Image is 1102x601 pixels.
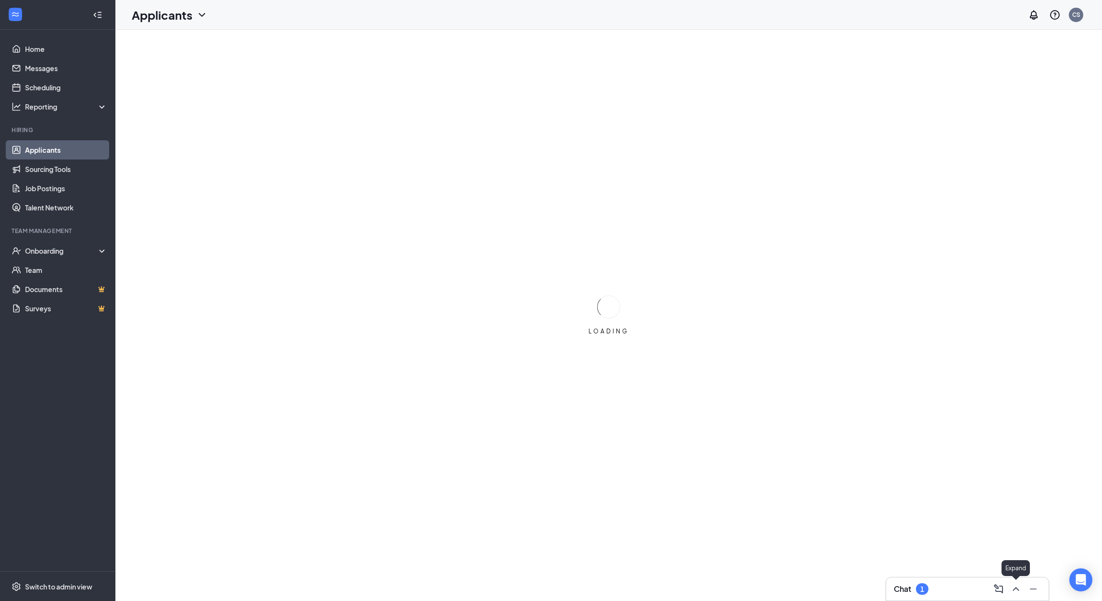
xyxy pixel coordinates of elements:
a: Team [25,260,107,280]
a: Sourcing Tools [25,159,107,179]
h1: Applicants [132,7,192,23]
svg: Notifications [1028,9,1039,21]
a: Job Postings [25,179,107,198]
a: DocumentsCrown [25,280,107,299]
button: ComposeMessage [991,581,1006,597]
div: Hiring [12,126,105,134]
svg: Settings [12,582,21,591]
svg: Minimize [1027,583,1039,595]
a: Home [25,39,107,59]
div: Reporting [25,102,108,111]
svg: ChevronDown [196,9,208,21]
a: SurveysCrown [25,299,107,318]
svg: WorkstreamLogo [11,10,20,19]
svg: Collapse [93,10,102,20]
button: ChevronUp [1008,581,1024,597]
svg: QuestionInfo [1049,9,1061,21]
a: Messages [25,59,107,78]
div: LOADING [585,327,633,335]
div: 1 [920,585,924,593]
a: Talent Network [25,198,107,217]
svg: Analysis [12,102,21,111]
svg: UserCheck [12,246,21,256]
a: Applicants [25,140,107,159]
div: Open Intercom Messenger [1069,568,1092,591]
a: Scheduling [25,78,107,97]
div: CS [1072,11,1080,19]
div: Switch to admin view [25,582,92,591]
div: Expand [1002,560,1030,576]
h3: Chat [894,584,911,594]
svg: ComposeMessage [993,583,1004,595]
button: Minimize [1026,581,1041,597]
div: Team Management [12,227,105,235]
div: Onboarding [25,246,99,256]
svg: ChevronUp [1010,583,1022,595]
